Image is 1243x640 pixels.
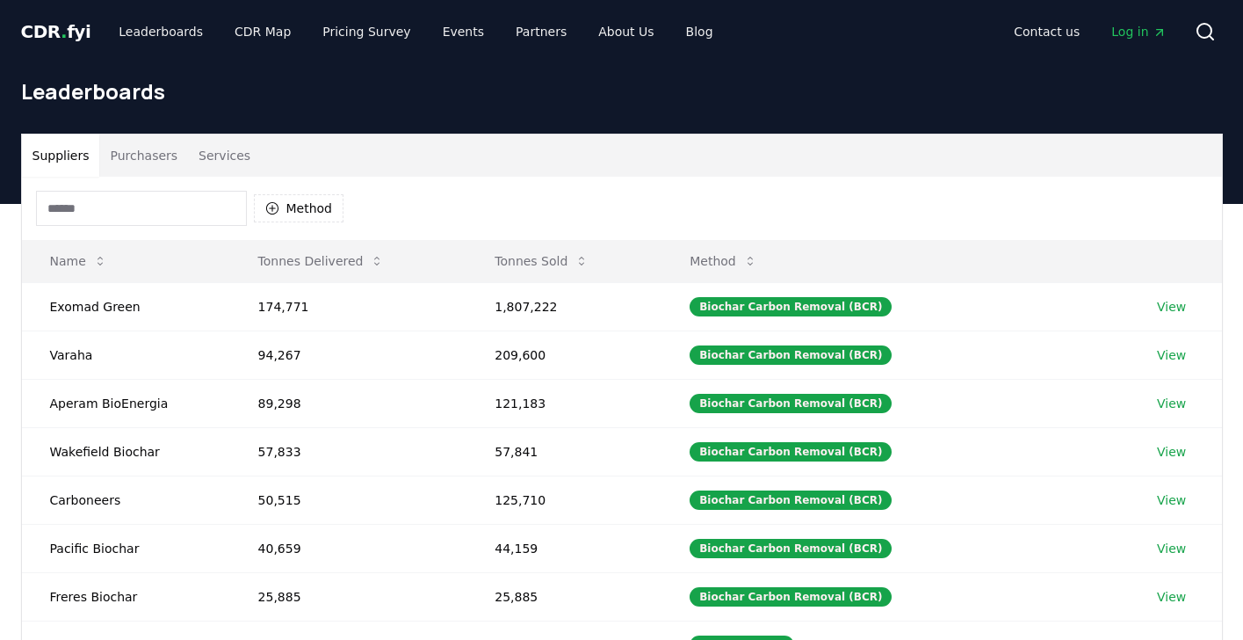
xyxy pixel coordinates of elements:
td: 25,885 [230,572,467,621]
div: Biochar Carbon Removal (BCR) [690,394,892,413]
a: Pricing Survey [308,16,424,47]
a: View [1157,540,1186,557]
span: . [61,21,67,42]
button: Method [254,194,344,222]
td: 44,159 [466,524,661,572]
nav: Main [105,16,726,47]
td: 57,841 [466,427,661,476]
a: View [1157,491,1186,509]
div: Biochar Carbon Removal (BCR) [690,297,892,316]
span: CDR fyi [21,21,91,42]
button: Name [36,244,121,279]
a: View [1157,443,1186,461]
td: 121,183 [466,379,661,427]
a: View [1157,395,1186,412]
td: 174,771 [230,282,467,331]
td: 1,807,222 [466,282,661,331]
td: 89,298 [230,379,467,427]
button: Suppliers [22,135,100,177]
button: Method [676,244,771,279]
a: Log in [1097,16,1180,47]
a: Blog [672,16,727,47]
td: Pacific Biochar [22,524,230,572]
td: Carboneers [22,476,230,524]
a: CDR Map [220,16,305,47]
span: Log in [1111,23,1166,40]
a: View [1157,346,1186,364]
a: View [1157,588,1186,606]
td: 40,659 [230,524,467,572]
a: About Us [584,16,668,47]
a: Leaderboards [105,16,217,47]
a: CDR.fyi [21,19,91,44]
td: Varaha [22,331,230,379]
h1: Leaderboards [21,77,1223,105]
button: Tonnes Sold [481,244,603,279]
td: Freres Biochar [22,572,230,621]
div: Biochar Carbon Removal (BCR) [690,491,892,510]
td: 50,515 [230,476,467,524]
a: Events [429,16,498,47]
td: Aperam BioEnergia [22,379,230,427]
a: Partners [502,16,581,47]
div: Biochar Carbon Removal (BCR) [690,442,892,462]
div: Biochar Carbon Removal (BCR) [690,345,892,365]
button: Services [188,135,261,177]
td: Exomad Green [22,282,230,331]
div: Biochar Carbon Removal (BCR) [690,539,892,558]
nav: Main [1000,16,1180,47]
a: Contact us [1000,16,1094,47]
td: 94,267 [230,331,467,379]
div: Biochar Carbon Removal (BCR) [690,587,892,607]
td: 57,833 [230,427,467,476]
button: Tonnes Delivered [244,244,399,279]
td: 25,885 [466,572,661,621]
td: Wakefield Biochar [22,427,230,476]
a: View [1157,298,1186,316]
td: 125,710 [466,476,661,524]
td: 209,600 [466,331,661,379]
button: Purchasers [99,135,188,177]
